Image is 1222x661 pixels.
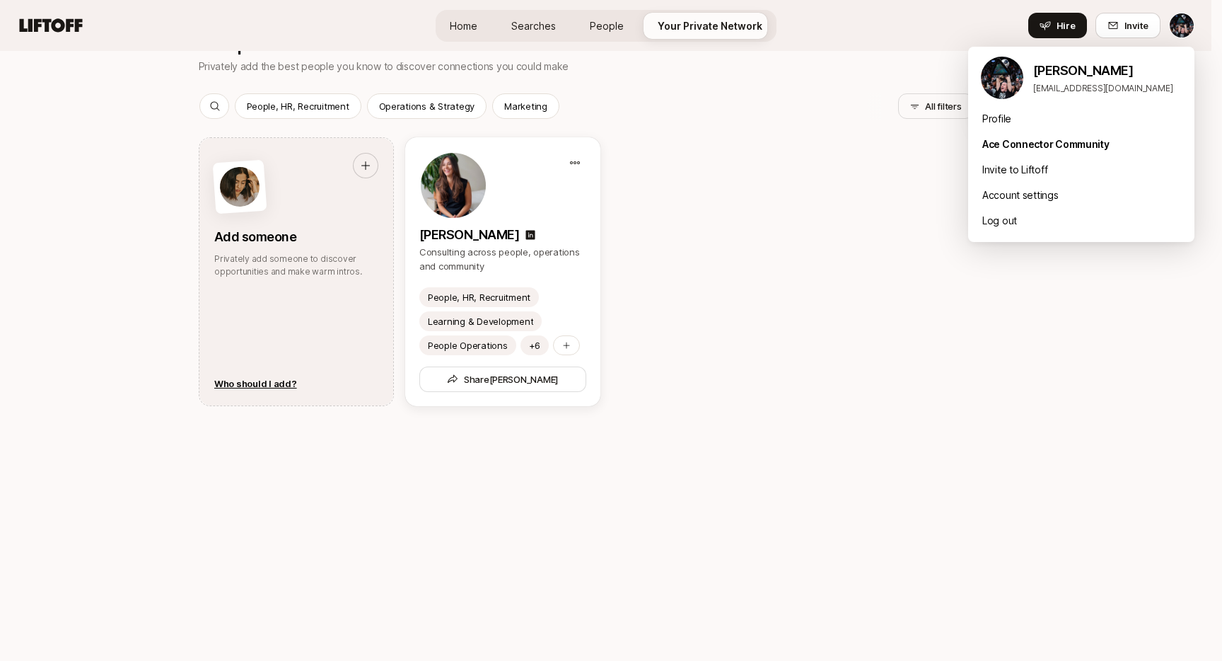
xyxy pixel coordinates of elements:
[981,57,1023,99] img: Ivy Tsang
[968,157,1194,183] div: Invite to Liftoff
[968,183,1194,208] div: Account settings
[968,106,1194,132] div: Profile
[1033,82,1183,95] p: [EMAIL_ADDRESS][DOMAIN_NAME]
[968,132,1194,157] div: Ace Connector Community
[1033,61,1183,81] p: [PERSON_NAME]
[968,208,1194,234] div: Log out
